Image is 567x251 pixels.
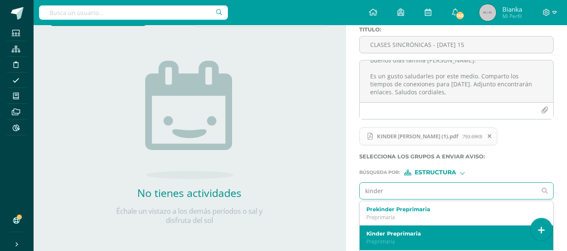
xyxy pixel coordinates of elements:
[39,5,228,20] input: Busca un usuario...
[502,13,522,20] span: Mi Perfil
[359,170,400,175] span: Búsqueda por :
[360,36,553,53] input: Titulo
[373,133,462,140] span: KINDER [PERSON_NAME] (1).pdf
[366,214,539,221] p: Preprimaria
[415,170,456,175] span: Estructura
[105,186,273,200] h2: No tienes actividades
[479,4,496,21] img: 45x45
[483,132,497,141] span: Remover archivo
[404,170,467,176] div: [object Object]
[145,61,233,179] img: no_activities.png
[359,153,554,160] label: Selecciona los grupos a enviar aviso :
[462,133,482,140] span: 793.69KB
[360,183,537,199] input: Ej. Primero primaria
[105,207,273,225] p: Échale un vistazo a los demás períodos o sal y disfruta del sol
[455,11,465,20] span: 150
[502,5,522,13] span: Bianka
[359,127,497,146] span: KINDER HORARIO (1).pdf
[366,230,539,237] label: Kinder Preprimaria
[366,238,539,245] p: Preprimaria
[359,26,554,33] label: Titulo :
[366,206,539,212] label: Prekinder Preprimaria
[360,60,553,102] textarea: Buenos días familia [PERSON_NAME]. Es un gusto saludarles por este medio. Comparto los tiempos de...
